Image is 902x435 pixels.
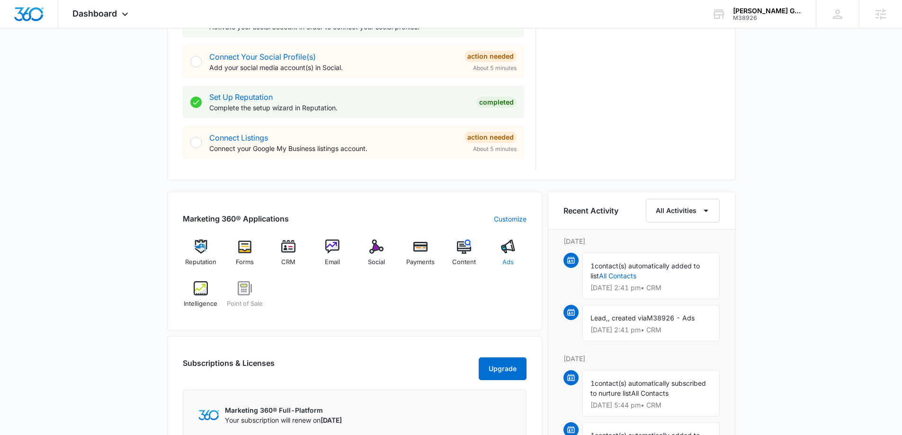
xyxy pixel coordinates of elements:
[325,257,340,267] span: Email
[490,240,527,274] a: Ads
[226,281,263,315] a: Point of Sale
[183,240,219,274] a: Reputation
[185,257,216,267] span: Reputation
[473,64,517,72] span: About 5 minutes
[270,240,307,274] a: CRM
[209,143,457,153] p: Connect your Google My Business listings account.
[209,133,268,142] a: Connect Listings
[227,299,263,309] span: Point of Sale
[184,299,217,309] span: Intelligence
[226,240,263,274] a: Forms
[209,103,469,113] p: Complete the setup wizard in Reputation.
[608,314,647,322] span: , created via
[446,240,482,274] a: Content
[590,379,595,387] span: 1
[321,416,342,424] span: [DATE]
[198,410,219,420] img: Marketing 360 Logo
[225,405,342,415] p: Marketing 360® Full-Platform
[502,257,514,267] span: Ads
[464,132,517,143] div: Action Needed
[209,52,316,62] a: Connect Your Social Profile(s)
[563,354,720,364] p: [DATE]
[473,145,517,153] span: About 5 minutes
[452,257,476,267] span: Content
[563,236,720,246] p: [DATE]
[314,240,351,274] a: Email
[225,415,342,425] p: Your subscription will renew on
[479,357,527,380] button: Upgrade
[647,314,695,322] span: M38926 - Ads
[183,281,219,315] a: Intelligence
[599,272,636,280] a: All Contacts
[368,257,385,267] span: Social
[590,402,712,408] p: [DATE] 5:44 pm • CRM
[209,92,273,102] a: Set Up Reputation
[236,257,254,267] span: Forms
[590,284,712,291] p: [DATE] 2:41 pm • CRM
[563,205,618,216] h6: Recent Activity
[281,257,295,267] span: CRM
[476,97,517,108] div: Completed
[733,7,802,15] div: account name
[72,9,117,18] span: Dashboard
[406,257,435,267] span: Payments
[646,199,720,222] button: All Activities
[590,262,595,270] span: 1
[358,240,395,274] a: Social
[590,379,706,397] span: contact(s) automatically subscribed to nurture list
[590,314,608,322] span: Lead,
[183,213,289,224] h2: Marketing 360® Applications
[464,51,517,62] div: Action Needed
[402,240,438,274] a: Payments
[590,327,712,333] p: [DATE] 2:41 pm • CRM
[733,15,802,21] div: account id
[183,357,275,376] h2: Subscriptions & Licenses
[590,262,700,280] span: contact(s) automatically added to list
[209,62,457,72] p: Add your social media account(s) in Social.
[494,214,527,224] a: Customize
[631,389,669,397] span: All Contacts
